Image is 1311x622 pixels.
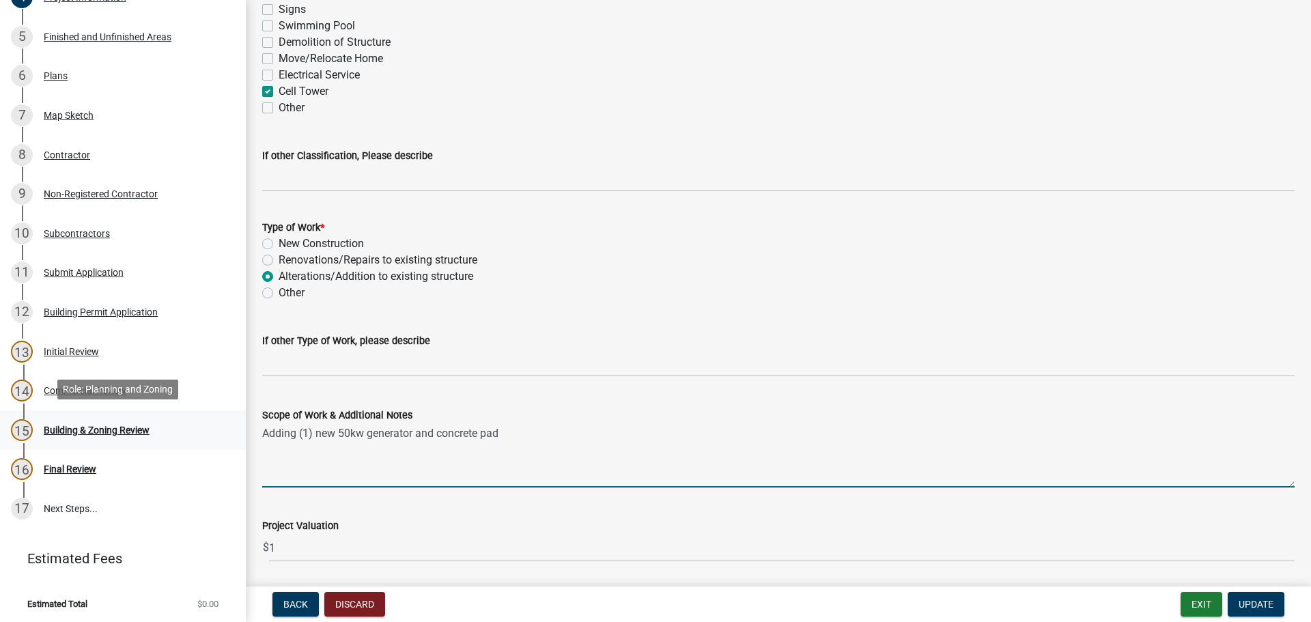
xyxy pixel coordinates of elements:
div: Final Review [44,464,96,474]
div: 9 [11,183,33,205]
div: Subcontractors [44,229,110,238]
div: Role: Planning and Zoning [57,380,178,399]
span: $0.00 [197,599,218,608]
div: 10 [11,223,33,244]
div: 6 [11,65,33,87]
label: Scope of Work & Additional Notes [262,411,412,421]
div: Finished and Unfinished Areas [44,32,171,42]
label: Move/Relocate Home [279,51,383,67]
div: 12 [11,301,33,323]
span: Estimated Total [27,599,87,608]
button: Update [1228,592,1284,617]
label: Swimming Pool [279,18,355,34]
label: Renovations/Repairs to existing structure [279,252,477,268]
label: If other Type of Work, please describe [262,337,430,346]
div: Non-Registered Contractor [44,189,158,199]
label: Other [279,100,305,116]
div: Building & Zoning Review [44,425,150,435]
div: Map Sketch [44,111,94,120]
div: Plans [44,71,68,81]
label: New Construction [279,236,364,252]
label: Other [279,285,305,301]
label: Signs [279,1,306,18]
label: If other Classification, Please describe [262,152,433,161]
div: 15 [11,419,33,441]
span: Update [1239,599,1273,610]
div: 14 [11,380,33,401]
div: 7 [11,104,33,126]
button: Back [272,592,319,617]
a: Estimated Fees [11,545,224,572]
label: Type of Work [262,223,324,233]
label: Cell Tower [279,83,328,100]
div: Submit Application [44,268,124,277]
div: 13 [11,341,33,363]
div: Building Permit Application [44,307,158,317]
button: Exit [1181,592,1222,617]
div: 11 [11,261,33,283]
span: $ [262,534,270,562]
label: Demolition of Structure [279,34,391,51]
label: Electrical Service [279,67,360,83]
span: Back [283,599,308,610]
div: Contractor [44,150,90,160]
label: Project Valuation [262,522,339,531]
div: Initial Review [44,347,99,356]
div: 8 [11,144,33,166]
div: Commercial Review [44,386,126,395]
div: 17 [11,498,33,520]
div: 16 [11,458,33,480]
button: Discard [324,592,385,617]
label: Alterations/Addition to existing structure [279,268,473,285]
div: 5 [11,26,33,48]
